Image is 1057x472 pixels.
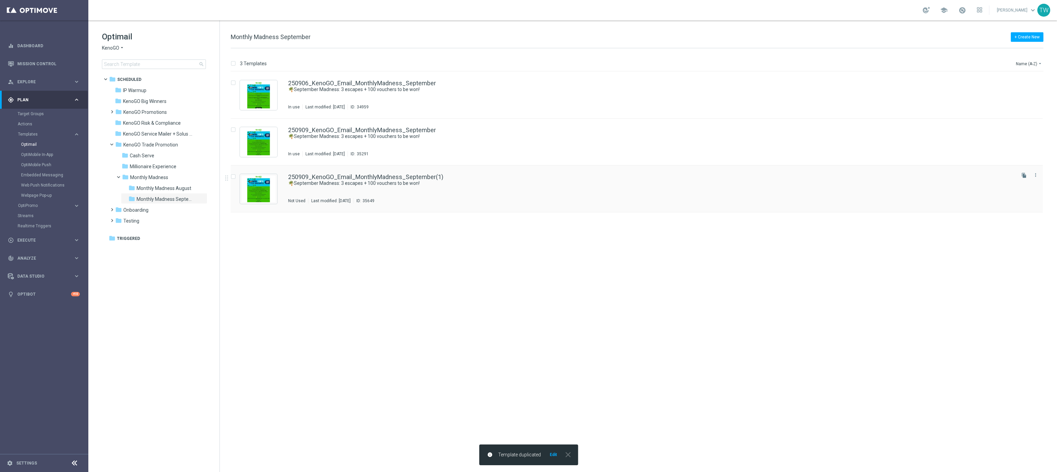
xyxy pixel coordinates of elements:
span: Explore [17,80,73,84]
button: equalizer Dashboard [7,43,80,49]
i: arrow_drop_down [119,45,125,51]
div: In use [288,104,300,110]
div: Templates keyboard_arrow_right [18,132,80,137]
div: TW [1037,4,1050,17]
span: Monthly Madness September [231,33,311,40]
i: folder [122,152,128,159]
i: track_changes [8,255,14,261]
button: track_changes Analyze keyboard_arrow_right [7,256,80,261]
span: Triggered [117,235,140,242]
i: lightbulb [8,291,14,297]
i: folder [109,76,116,83]
div: 35291 [357,151,369,157]
span: keyboard_arrow_down [1029,6,1037,14]
a: Optibot [17,285,71,303]
input: Search Template [102,59,206,69]
span: Millionaire Experience [130,163,176,170]
i: folder [122,174,129,180]
a: Optimail [21,142,71,147]
div: ID: [348,151,369,157]
span: Monthly Madness August [137,185,191,191]
span: search [199,62,204,67]
img: 35649.jpeg [242,176,276,202]
div: Realtime Triggers [18,221,88,231]
div: Press SPACE to select this row. [224,165,1056,212]
span: KenoGO Promotions [123,109,167,115]
div: Last modified: [DATE] [303,104,348,110]
a: Settings [16,461,37,465]
i: folder [128,185,135,191]
div: 🌴September Madness: 3 escapes + 100 vouchers to be won! [288,180,1014,187]
div: Optibot [8,285,80,303]
i: keyboard_arrow_right [73,255,80,261]
button: lightbulb Optibot +10 [7,292,80,297]
div: OptiMobile In-App [21,150,88,160]
a: Actions [18,121,71,127]
span: Monthly Madness September [137,196,195,202]
div: Optimail [21,139,88,150]
button: OptiPromo keyboard_arrow_right [18,203,80,208]
i: keyboard_arrow_right [73,237,80,243]
div: person_search Explore keyboard_arrow_right [7,79,80,85]
img: 35291.jpeg [242,129,276,155]
div: Templates [18,132,73,136]
a: [PERSON_NAME]keyboard_arrow_down [996,5,1037,15]
div: Mission Control [8,55,80,73]
button: Data Studio keyboard_arrow_right [7,274,80,279]
i: keyboard_arrow_right [73,78,80,85]
i: info [487,452,493,457]
i: folder [115,87,122,93]
button: gps_fixed Plan keyboard_arrow_right [7,97,80,103]
a: Webpage Pop-up [21,193,71,198]
span: Scheduled [117,76,141,83]
i: folder [115,141,122,148]
span: Cash Serve [130,153,154,159]
div: Execute [8,237,73,243]
i: settings [7,460,13,466]
i: folder [122,163,128,170]
div: Target Groups [18,109,88,119]
span: Analyze [17,256,73,260]
button: Mission Control [7,61,80,67]
a: 🌴September Madness: 3 escapes + 100 vouchers to be won! [288,133,999,140]
span: KenoGO [102,45,119,51]
i: close [564,450,572,459]
div: Analyze [8,255,73,261]
div: ID: [353,198,374,204]
span: Template duplicated [498,452,541,458]
span: KenoGO Service Mailer + Solus eDM [123,131,193,137]
div: OptiMobile Push [21,160,88,170]
i: folder [115,108,122,115]
a: 250909_KenoGO_Email_MonthlyMadness_September [288,127,436,133]
a: Web Push Notifications [21,182,71,188]
i: folder [115,130,122,137]
a: 🌴September Madness: 3 escapes + 100 vouchers to be won! [288,180,999,187]
span: IP Warmup [123,87,146,93]
div: Plan [8,97,73,103]
div: OptiPromo [18,200,88,211]
div: Press SPACE to select this row. [224,119,1056,165]
span: Templates [18,132,67,136]
i: keyboard_arrow_right [73,203,80,209]
div: Embedded Messaging [21,170,88,180]
div: Press SPACE to select this row. [224,72,1056,119]
i: folder [115,98,122,104]
i: folder [109,235,116,242]
button: file_copy [1020,171,1028,180]
i: equalizer [8,43,14,49]
i: arrow_drop_down [1037,61,1043,66]
a: 🌴September Madness: 3 escapes + 100 vouchers to be won! [288,86,999,93]
span: Plan [17,98,73,102]
button: play_circle_outline Execute keyboard_arrow_right [7,238,80,243]
span: Data Studio [17,274,73,278]
div: OptiPromo [18,204,73,208]
div: +10 [71,292,80,296]
div: 🌴September Madness: 3 escapes + 100 vouchers to be won! [288,133,1014,140]
i: more_vert [1033,172,1038,178]
div: Dashboard [8,37,80,55]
